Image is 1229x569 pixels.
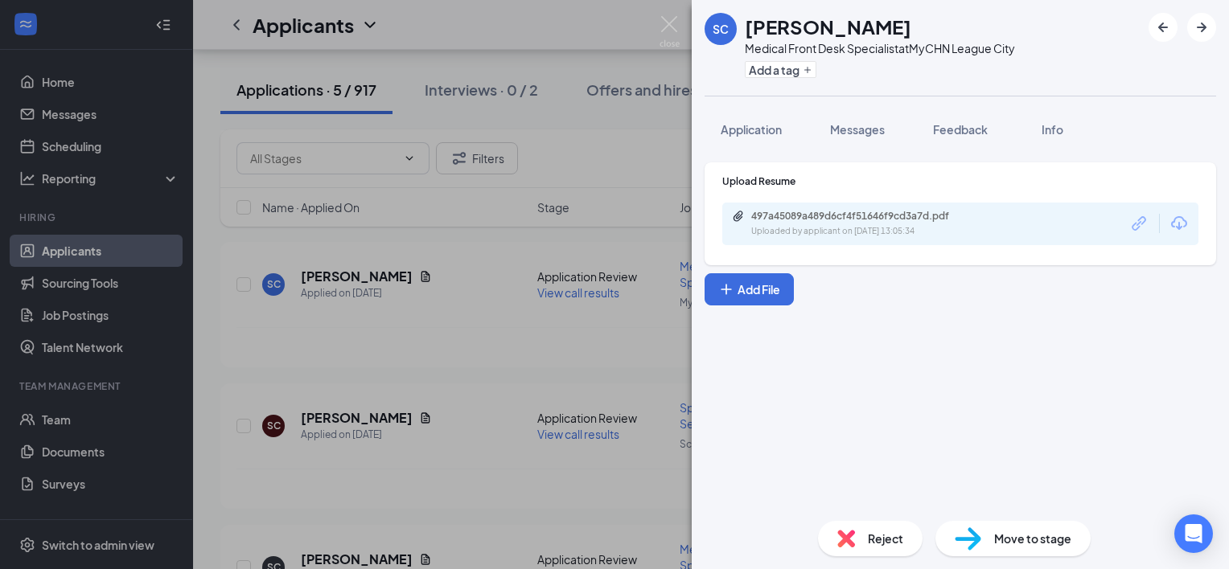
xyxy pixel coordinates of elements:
[751,225,993,238] div: Uploaded by applicant on [DATE] 13:05:34
[1192,18,1211,37] svg: ArrowRight
[1174,514,1213,553] div: Open Intercom Messenger
[745,13,911,40] h1: [PERSON_NAME]
[705,273,794,305] button: Add FilePlus
[732,210,993,238] a: Paperclip497a45089a489d6cf4f51646f9cd3a7d.pdfUploaded by applicant on [DATE] 13:05:34
[745,61,816,78] button: PlusAdd a tag
[718,281,734,297] svg: Plus
[1169,214,1189,233] svg: Download
[994,530,1071,547] span: Move to stage
[1129,213,1150,234] svg: Link
[803,65,812,75] svg: Plus
[751,210,976,223] div: 497a45089a489d6cf4f51646f9cd3a7d.pdf
[1153,18,1173,37] svg: ArrowLeftNew
[1149,13,1178,42] button: ArrowLeftNew
[745,40,1015,56] div: Medical Front Desk Specialist at MyCHN League City
[830,122,885,137] span: Messages
[722,174,1198,188] div: Upload Resume
[933,122,988,137] span: Feedback
[868,530,903,547] span: Reject
[1187,13,1216,42] button: ArrowRight
[732,210,745,223] svg: Paperclip
[713,21,729,37] div: SC
[721,122,782,137] span: Application
[1042,122,1063,137] span: Info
